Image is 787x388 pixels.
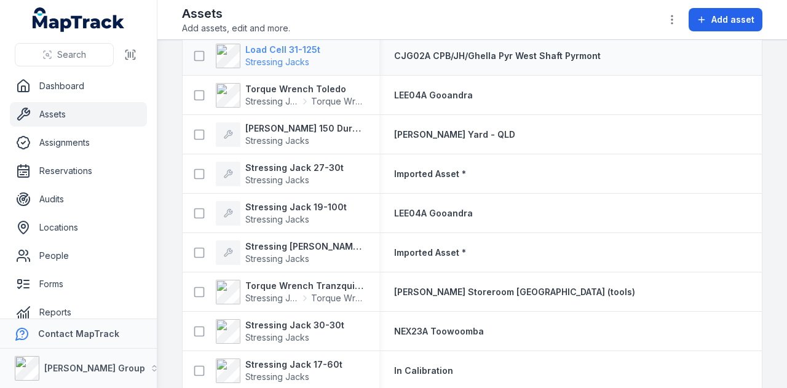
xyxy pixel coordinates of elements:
span: Search [57,49,86,61]
a: [PERSON_NAME] Yard - QLD [394,129,515,141]
span: Add assets, edit and more. [182,22,290,34]
a: Dashboard [10,74,147,98]
a: In Calibration [394,365,453,377]
a: Stressing Jack 19-100tStressing Jacks [216,201,347,226]
span: Stressing Jacks [245,332,309,342]
strong: Torque Wrench Tranzquip TQ-600 [245,280,365,292]
span: Stressing Jacks [245,57,309,67]
a: Reservations [10,159,147,183]
a: Locations [10,215,147,240]
strong: Torque Wrench Toledo [245,83,365,95]
span: [PERSON_NAME] Yard - QLD [394,129,515,140]
strong: Contact MapTrack [38,328,119,339]
strong: Stressing Jack 27-30t [245,162,344,174]
a: Stressing Jack 27-30tStressing Jacks [216,162,344,186]
span: NEX23A Toowoomba [394,326,484,336]
a: Stressing Jack 17-60tStressing Jacks [216,358,342,383]
a: [PERSON_NAME] Storeroom [GEOGRAPHIC_DATA] (tools) [394,286,635,298]
span: LEE04A Gooandra [394,208,473,218]
a: Torque Wrench Tranzquip TQ-600Stressing JacksTorque Wrench [216,280,365,304]
a: Torque Wrench ToledoStressing JacksTorque Wrench [216,83,365,108]
span: Stressing Jacks [245,253,309,264]
a: NEX23A Toowoomba [394,325,484,338]
strong: [PERSON_NAME] Group [44,363,145,373]
span: In Calibration [394,365,453,376]
a: LEE04A Gooandra [394,89,473,101]
a: Assets [10,102,147,127]
span: Stressing Jacks [245,175,309,185]
span: Stressing Jacks [245,292,299,304]
span: [PERSON_NAME] Storeroom [GEOGRAPHIC_DATA] (tools) [394,287,635,297]
a: Imported Asset * [394,247,466,259]
a: MapTrack [33,7,125,32]
a: Stressing [PERSON_NAME] 29-50tStressing Jacks [216,240,365,265]
span: Add asset [711,14,754,26]
strong: Stressing Jack 17-60t [245,358,342,371]
a: Audits [10,187,147,212]
a: Reports [10,300,147,325]
strong: Load Cell 31-125t [245,44,320,56]
a: CJG02A CPB/JH/Ghella Pyr West Shaft Pyrmont [394,50,601,62]
a: Stressing Jack 30-30tStressing Jacks [216,319,344,344]
strong: Stressing [PERSON_NAME] 29-50t [245,240,365,253]
a: Forms [10,272,147,296]
span: Stressing Jacks [245,371,309,382]
span: Torque Wrench [311,95,365,108]
button: Search [15,43,114,66]
span: CJG02A CPB/JH/Ghella Pyr West Shaft Pyrmont [394,50,601,61]
span: Torque Wrench [311,292,365,304]
a: Imported Asset * [394,168,466,180]
span: LEE04A Gooandra [394,90,473,100]
span: Stressing Jacks [245,95,299,108]
span: Stressing Jacks [245,214,309,224]
a: LEE04A Gooandra [394,207,473,220]
span: Stressing Jacks [245,135,309,146]
strong: [PERSON_NAME] 150 Durapac 150T [245,122,365,135]
strong: Stressing Jack 30-30t [245,319,344,331]
h2: Assets [182,5,290,22]
a: [PERSON_NAME] 150 Durapac 150TStressing Jacks [216,122,365,147]
strong: Stressing Jack 19-100t [245,201,347,213]
button: Add asset [689,8,762,31]
a: Assignments [10,130,147,155]
a: People [10,243,147,268]
span: Imported Asset * [394,247,466,258]
a: Load Cell 31-125tStressing Jacks [216,44,320,68]
span: Imported Asset * [394,168,466,179]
